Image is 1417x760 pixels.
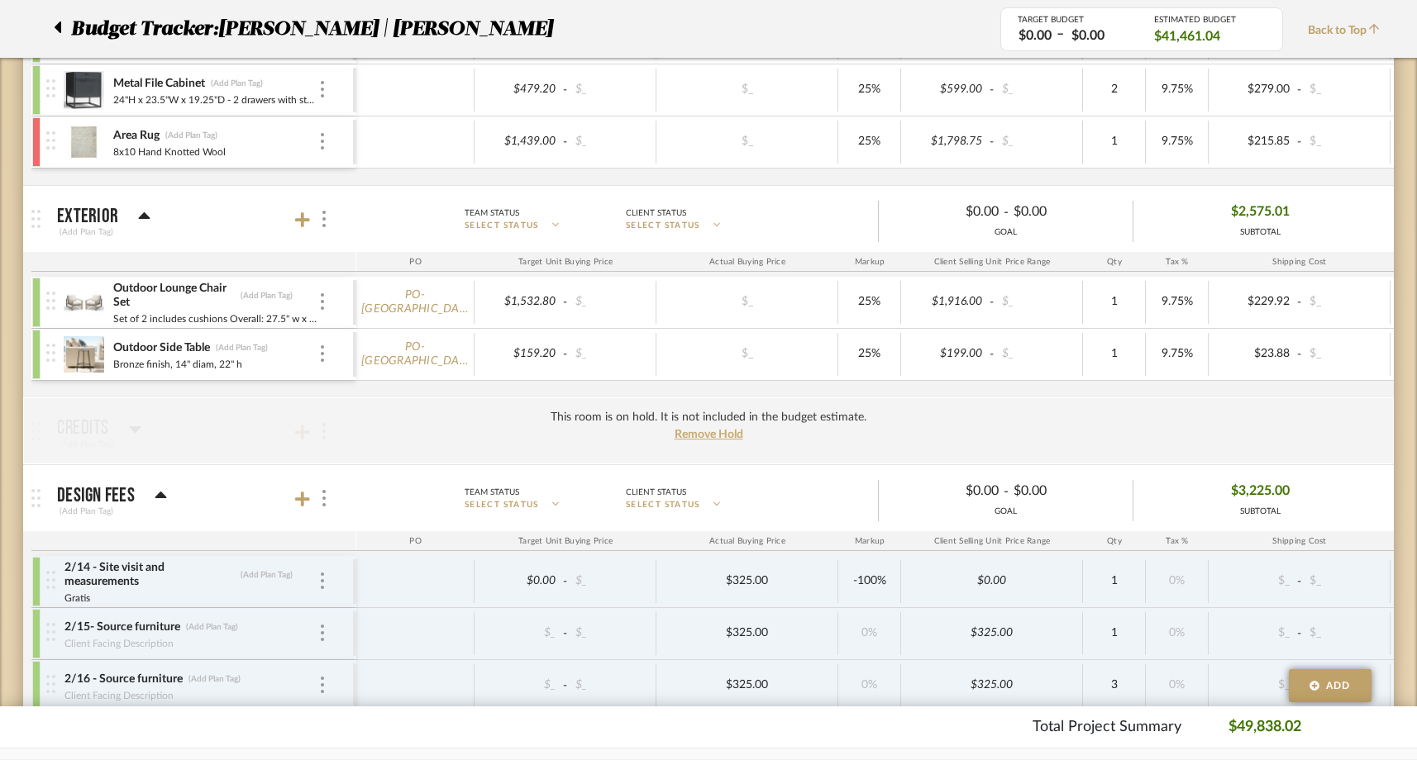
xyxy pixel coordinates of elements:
div: $_ [702,78,793,102]
div: 24"H x 23.5"W x 19.25"D - 2 drawers with steel handles. Bottom drawer accommodates letter- and le... [112,92,318,108]
div: $325.00 [702,673,793,697]
div: GOAL [879,506,1133,518]
div: $_ [1214,569,1295,593]
span: SELECT STATUS [626,220,700,232]
div: Outdoor Lounge Chair Set [112,281,236,311]
div: 1 [1088,290,1140,314]
div: $599.00 [906,78,987,102]
div: $_ [570,290,651,314]
a: PO-[GEOGRAPHIC_DATA] -01 [361,288,469,316]
span: - [561,346,570,363]
span: - [561,677,570,694]
div: Markup [838,531,901,551]
span: SELECT STATUS [465,499,539,511]
div: Exterior(Add Plan Tag)Team StatusSELECT STATUSClient StatusSELECT STATUS$0.00-$0.00GOAL$2,575.01S... [31,252,1394,397]
img: grip.svg [31,489,41,507]
mat-expansion-panel-header: Design Fees(Add Plan Tag)Team StatusSELECT STATUSClient StatusSELECT STATUS$0.00-$0.00GOAL$3,225.... [23,465,1394,531]
div: (Add Plan Tag) [185,621,239,633]
div: Outdoor Side Table [112,340,211,356]
span: - [1004,202,1009,222]
div: $_ [997,78,1078,102]
img: 3dots-v.svg [321,133,324,150]
div: $_ [1305,290,1386,314]
div: 9.75% [1151,342,1203,366]
div: 0% [1151,621,1203,645]
div: 2/15- Source furniture [64,620,181,635]
div: (Add Plan Tag) [57,225,116,240]
div: $_ [570,78,651,102]
img: e8bda842-4b91-4f31-a769-6c93f5b3d69d_50x50.jpg [64,283,104,322]
div: SUBTOTAL [1231,226,1290,239]
span: - [1295,573,1305,590]
div: $325.00 [947,621,1038,645]
div: Area Rug [112,128,160,144]
div: Client Selling Unit Price Range [901,531,1083,551]
div: Shipping Cost [1209,252,1391,272]
div: 9.75% [1151,130,1203,154]
div: $_ [479,621,561,645]
div: GOAL [879,226,1133,239]
img: 3dots-v.svg [322,211,326,227]
div: $_ [570,130,651,154]
div: $_ [1305,621,1386,645]
img: vertical-grip.svg [46,623,55,641]
div: $_ [1214,673,1295,697]
div: $279.00 [1214,78,1295,102]
span: Budget Tracker: [71,14,218,44]
button: Add [1289,669,1372,702]
span: - [1295,82,1305,98]
img: 3dots-v.svg [321,345,324,362]
div: 1 [1088,342,1140,366]
div: PO [356,252,475,272]
div: 1 [1088,569,1140,593]
div: Client Status [626,485,686,500]
p: Total Project Summary [1033,716,1181,739]
div: $1,439.00 [479,130,561,154]
div: $_ [1305,342,1386,366]
div: $_ [479,673,561,697]
span: Back to Top [1308,22,1388,40]
div: $1,916.00 [906,290,987,314]
div: 9.75% [1151,290,1203,314]
img: 766fdc44-ed2a-4fdb-9f57-dc30c8d3cf75_50x50.jpg [64,335,104,374]
div: (Add Plan Tag) [165,130,218,141]
div: (Add Plan Tag) [240,290,293,302]
img: vertical-grip.svg [46,292,55,310]
mat-expansion-panel-header: Exterior(Add Plan Tag)Team StatusSELECT STATUSClient StatusSELECT STATUS$0.00-$0.00GOAL$2,575.01S... [23,186,1394,252]
div: SUBTOTAL [1231,506,1290,518]
div: Client Status [626,206,686,221]
div: 1 [1088,130,1140,154]
span: - [987,134,997,150]
div: $0.00 [479,569,561,593]
div: $0.00 [1014,26,1057,45]
div: 0% [843,673,895,697]
div: Tax % [1146,252,1209,272]
p: [PERSON_NAME] | [PERSON_NAME] [218,14,561,44]
img: 7cbac187-da8c-4a1e-86bf-aa76d51e7748_50x50.jpg [64,122,104,162]
div: Markup [838,252,901,272]
img: vertical-grip.svg [46,131,55,150]
p: Design Fees [57,486,135,506]
div: $_ [570,342,651,366]
div: Client Facing Description [64,687,174,704]
div: Set of 2 includes cushions Overall: 27.5" w x 30.5" d x 30" h [112,311,318,327]
div: 25% [843,342,895,366]
img: 3dots-v.svg [321,293,324,310]
div: $215.85 [1214,130,1295,154]
span: – [1057,25,1064,45]
div: PO [356,531,475,551]
span: SELECT STATUS [626,499,700,511]
span: - [1295,134,1305,150]
div: 25% [843,78,895,102]
div: $_ [1305,569,1386,593]
img: grip.svg [31,210,41,228]
div: $199.00 [906,342,987,366]
div: $325.00 [702,621,793,645]
div: $229.92 [1214,290,1295,314]
div: $159.20 [479,342,561,366]
div: Shipping Cost [1209,531,1391,551]
div: 2/16 - Source furniture [64,672,184,687]
span: SELECT STATUS [465,220,539,232]
div: $0.00 [1066,26,1109,45]
img: vertical-grip.svg [46,571,55,589]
